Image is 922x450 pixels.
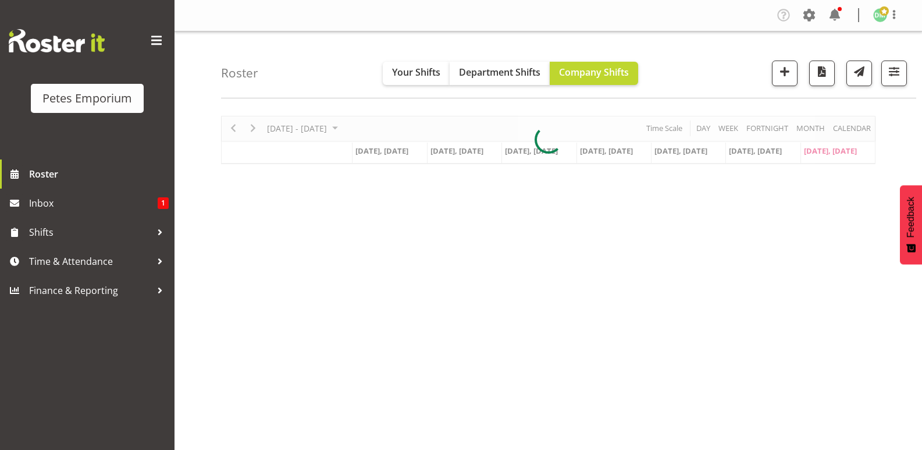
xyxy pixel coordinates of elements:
[29,194,158,212] span: Inbox
[900,185,922,264] button: Feedback - Show survey
[29,224,151,241] span: Shifts
[29,165,169,183] span: Roster
[881,61,907,86] button: Filter Shifts
[450,62,550,85] button: Department Shifts
[392,66,440,79] span: Your Shifts
[29,282,151,299] span: Finance & Reporting
[9,29,105,52] img: Rosterit website logo
[29,253,151,270] span: Time & Attendance
[873,8,887,22] img: david-mcauley697.jpg
[158,197,169,209] span: 1
[221,66,258,80] h4: Roster
[459,66,540,79] span: Department Shifts
[906,197,916,238] span: Feedback
[42,90,132,107] div: Petes Emporium
[809,61,835,86] button: Download a PDF of the roster according to the set date range.
[383,62,450,85] button: Your Shifts
[846,61,872,86] button: Send a list of all shifts for the selected filtered period to all rostered employees.
[559,66,629,79] span: Company Shifts
[550,62,638,85] button: Company Shifts
[772,61,798,86] button: Add a new shift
